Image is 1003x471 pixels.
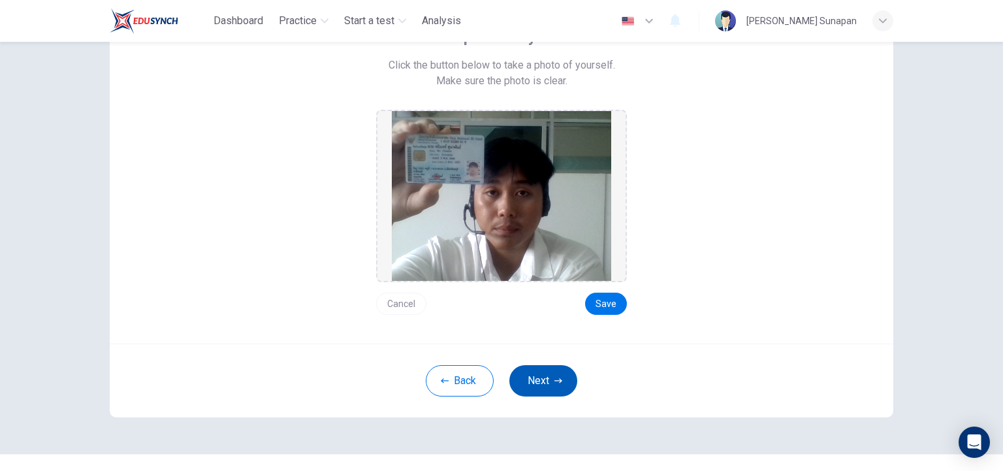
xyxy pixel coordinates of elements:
button: Practice [274,9,334,33]
a: Train Test logo [110,8,208,34]
div: Open Intercom Messenger [959,427,990,458]
span: Start a test [344,13,394,29]
div: [PERSON_NAME] Sunapan [746,13,857,29]
span: Analysis [422,13,461,29]
button: Analysis [417,9,466,33]
span: Make sure the photo is clear. [436,73,567,89]
img: Profile picture [715,10,736,31]
button: Dashboard [208,9,268,33]
span: Dashboard [214,13,263,29]
span: Click the button below to take a photo of yourself. [389,57,615,73]
img: en [620,16,636,26]
button: Next [509,365,577,397]
button: Save [585,293,627,315]
img: Train Test logo [110,8,178,34]
span: Practice [279,13,317,29]
button: Cancel [376,293,426,315]
button: Back [426,365,494,397]
button: Start a test [339,9,411,33]
img: preview screemshot [392,111,611,281]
